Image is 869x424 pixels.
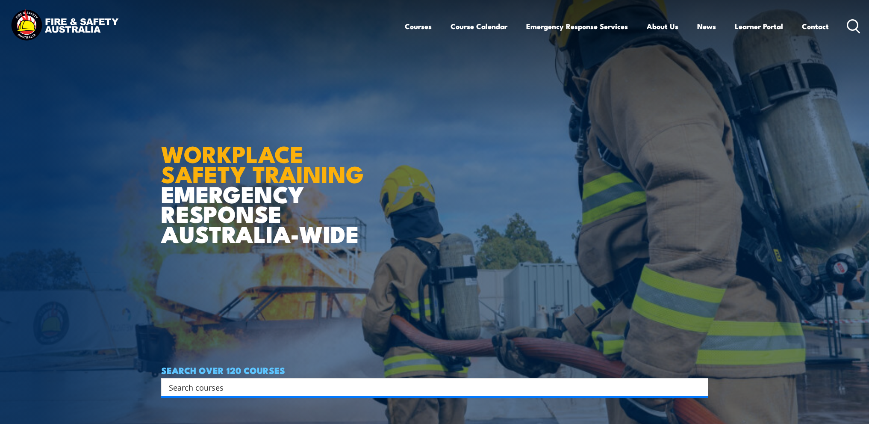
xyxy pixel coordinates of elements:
[693,381,705,393] button: Search magnifier button
[169,381,689,394] input: Search input
[647,15,678,38] a: About Us
[451,15,507,38] a: Course Calendar
[161,365,708,375] h4: SEARCH OVER 120 COURSES
[802,15,829,38] a: Contact
[526,15,628,38] a: Emergency Response Services
[697,15,716,38] a: News
[171,381,691,393] form: Search form
[161,135,364,191] strong: WORKPLACE SAFETY TRAINING
[161,122,370,243] h1: EMERGENCY RESPONSE AUSTRALIA-WIDE
[735,15,783,38] a: Learner Portal
[405,15,432,38] a: Courses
